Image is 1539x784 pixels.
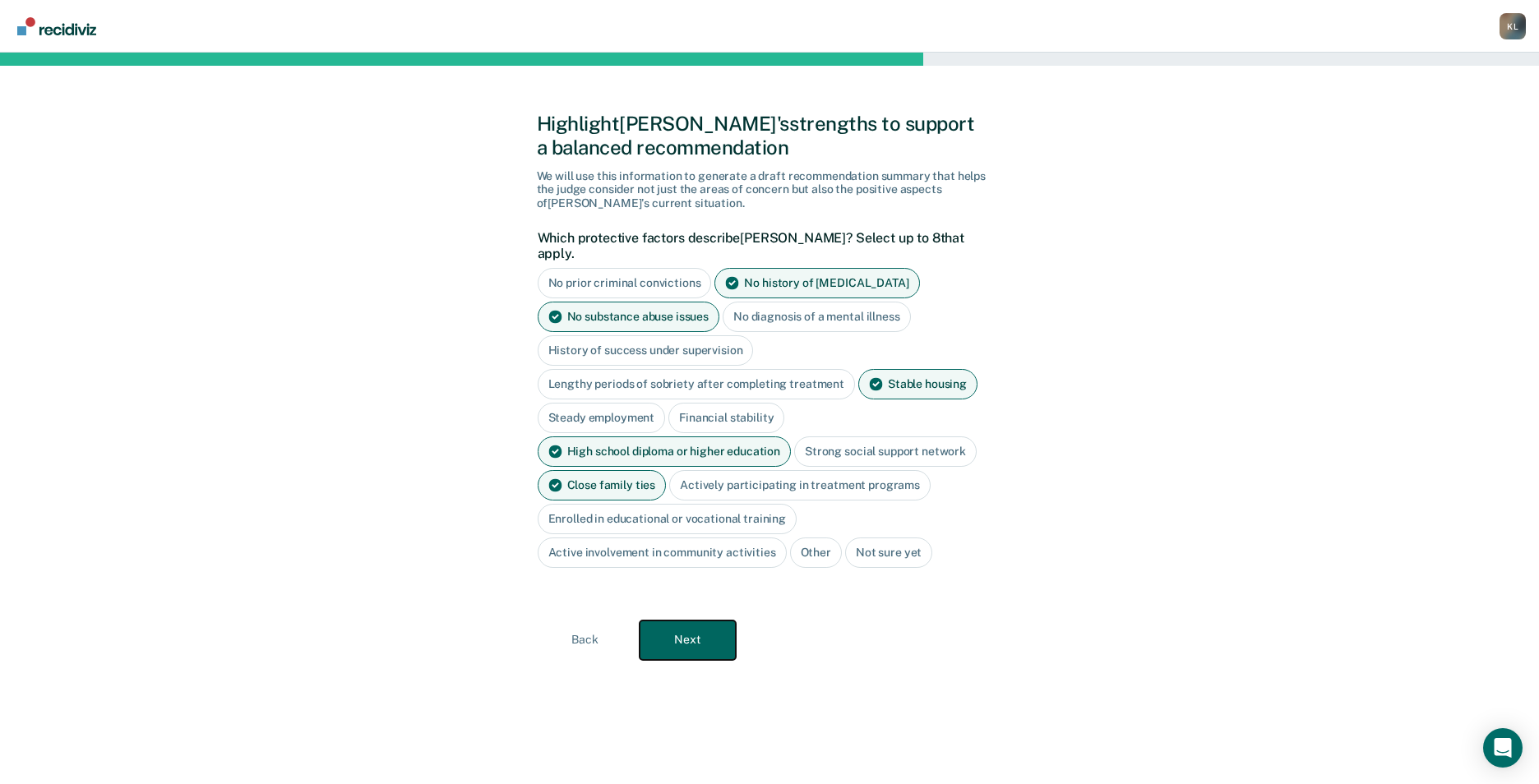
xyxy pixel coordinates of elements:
[845,537,932,568] div: Not sure yet
[538,504,797,534] div: Enrolled in educational or vocational training
[858,369,977,399] div: Stable housing
[668,403,784,433] div: Financial stability
[794,436,977,467] div: Strong social support network
[1483,728,1523,768] div: Open Intercom Messenger
[538,403,666,433] div: Steady employment
[538,268,712,298] div: No prior criminal convictions
[538,302,720,332] div: No substance abuse issues
[537,620,633,660] button: Back
[1500,13,1526,39] div: K L
[538,470,667,500] div: Close family ties
[538,230,994,261] label: Which protective factors describe [PERSON_NAME] ? Select up to 8 that apply.
[538,436,792,467] div: High school diploma or higher education
[669,470,931,500] div: Actively participating in treatment programs
[640,620,736,660] button: Next
[790,537,842,568] div: Other
[537,112,1003,159] div: Highlight [PERSON_NAME]'s strengths to support a balanced recommendation
[714,268,919,298] div: No history of [MEDICAL_DATA]
[538,335,754,366] div: History of success under supervision
[538,369,855,399] div: Lengthy periods of sobriety after completing treatment
[537,169,1003,210] div: We will use this information to generate a draft recommendation summary that helps the judge cons...
[1500,13,1526,39] button: Profile dropdown button
[17,17,96,35] img: Recidiviz
[538,537,787,568] div: Active involvement in community activities
[723,302,911,332] div: No diagnosis of a mental illness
